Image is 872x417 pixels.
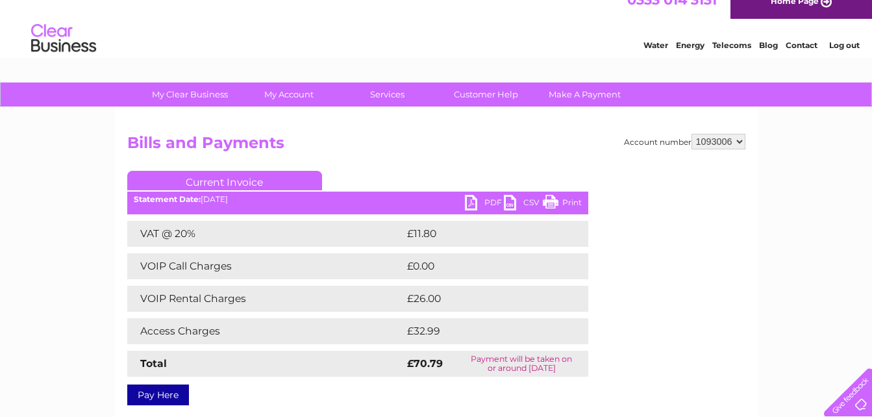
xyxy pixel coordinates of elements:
[759,55,778,65] a: Blog
[504,195,543,214] a: CSV
[624,134,745,149] div: Account number
[127,286,404,312] td: VOIP Rental Charges
[643,55,668,65] a: Water
[140,357,167,370] strong: Total
[127,318,404,344] td: Access Charges
[786,55,817,65] a: Contact
[829,55,860,65] a: Log out
[235,82,342,107] a: My Account
[531,82,638,107] a: Make A Payment
[543,195,582,214] a: Print
[334,82,441,107] a: Services
[130,7,743,63] div: Clear Business is a trading name of Verastar Limited (registered in [GEOGRAPHIC_DATA] No. 3667643...
[455,351,588,377] td: Payment will be taken on or around [DATE]
[127,195,588,204] div: [DATE]
[465,195,504,214] a: PDF
[676,55,704,65] a: Energy
[127,385,189,405] a: Pay Here
[404,253,558,279] td: £0.00
[404,286,563,312] td: £26.00
[134,194,201,204] b: Statement Date:
[627,6,717,23] a: 0333 014 3131
[127,134,745,158] h2: Bills and Payments
[127,253,404,279] td: VOIP Call Charges
[712,55,751,65] a: Telecoms
[127,221,404,247] td: VAT @ 20%
[127,171,322,190] a: Current Invoice
[31,34,97,73] img: logo.png
[432,82,540,107] a: Customer Help
[407,357,443,370] strong: £70.79
[404,221,560,247] td: £11.80
[404,318,562,344] td: £32.99
[136,82,243,107] a: My Clear Business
